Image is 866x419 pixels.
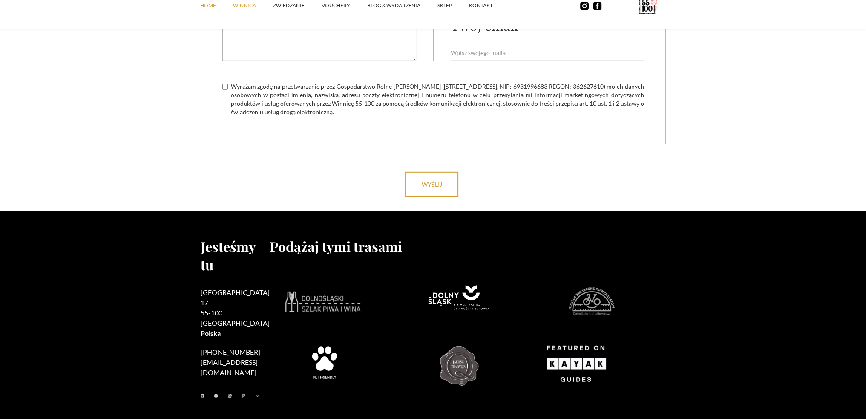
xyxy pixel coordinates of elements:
[201,329,221,337] strong: Polska
[201,358,258,376] a: [EMAIL_ADDRESS][DOMAIN_NAME]
[201,237,270,274] h2: Jesteśmy tu
[222,84,228,90] input: Wyrażam zgodę na przetwarzanie przez Gospodarstwo Rolne [PERSON_NAME] ([STREET_ADDRESS], NIP: 693...
[201,348,260,356] a: [PHONE_NUMBER]
[451,45,644,61] input: Wpisz swojego maila
[270,237,666,255] h2: Podążaj tymi trasami
[231,82,644,116] span: Wyrażam zgodę na przetwarzanie przez Gospodarstwo Rolne [PERSON_NAME] ([STREET_ADDRESS], NIP: 693...
[405,172,458,197] input: wyślij
[201,287,270,338] h2: [GEOGRAPHIC_DATA] 17 55-100 [GEOGRAPHIC_DATA]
